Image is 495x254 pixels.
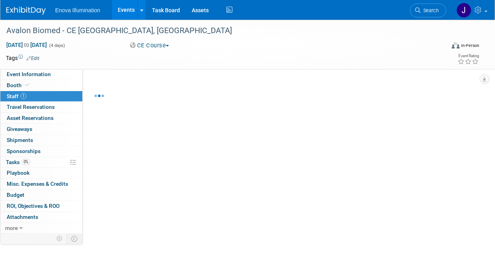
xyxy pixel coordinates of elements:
span: Booth [7,82,31,88]
span: Asset Reservations [7,115,54,121]
span: Staff [7,93,26,99]
span: Playbook [7,170,30,176]
img: Format-Inperson.png [452,42,460,49]
a: Budget [0,190,82,200]
a: more [0,223,82,233]
div: Event Format [410,41,479,53]
a: Event Information [0,69,82,80]
a: Edit [26,56,39,61]
a: Asset Reservations [0,113,82,123]
a: Travel Reservations [0,102,82,112]
img: loading... [95,95,104,97]
span: Tasks [6,159,30,165]
a: Playbook [0,168,82,178]
a: Staff1 [0,91,82,102]
img: JeffD Dyll [456,3,471,18]
span: Sponsorships [7,148,41,154]
a: Booth [0,80,82,91]
span: Misc. Expenses & Credits [7,181,68,187]
span: (4 days) [48,43,65,48]
span: Shipments [7,137,33,143]
i: Booth reservation complete [25,83,29,87]
a: Tasks0% [0,157,82,168]
img: ExhibitDay [6,7,46,15]
span: Event Information [7,71,51,77]
span: Travel Reservations [7,104,55,110]
a: Sponsorships [0,146,82,157]
div: In-Person [461,43,479,49]
span: 1 [20,93,26,99]
span: 0% [22,159,30,165]
button: CE Course [127,41,172,50]
a: ROI, Objectives & ROO [0,201,82,211]
span: to [23,42,30,48]
a: Misc. Expenses & Credits [0,179,82,189]
td: Tags [6,54,39,62]
span: more [5,225,18,231]
a: Giveaways [0,124,82,134]
span: Attachments [7,214,38,220]
span: Budget [7,192,24,198]
span: [DATE] [DATE] [6,41,47,49]
span: Giveaways [7,126,32,132]
div: Avalon Biomed - CE [GEOGRAPHIC_DATA], [GEOGRAPHIC_DATA] [4,24,439,38]
a: Attachments [0,212,82,222]
td: Personalize Event Tab Strip [53,233,67,244]
span: Search [421,7,439,13]
a: Search [410,4,446,17]
td: Toggle Event Tabs [67,233,83,244]
span: Enova Illumination [55,7,100,13]
a: Shipments [0,135,82,146]
div: Event Rating [458,54,479,58]
span: ROI, Objectives & ROO [7,203,59,209]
